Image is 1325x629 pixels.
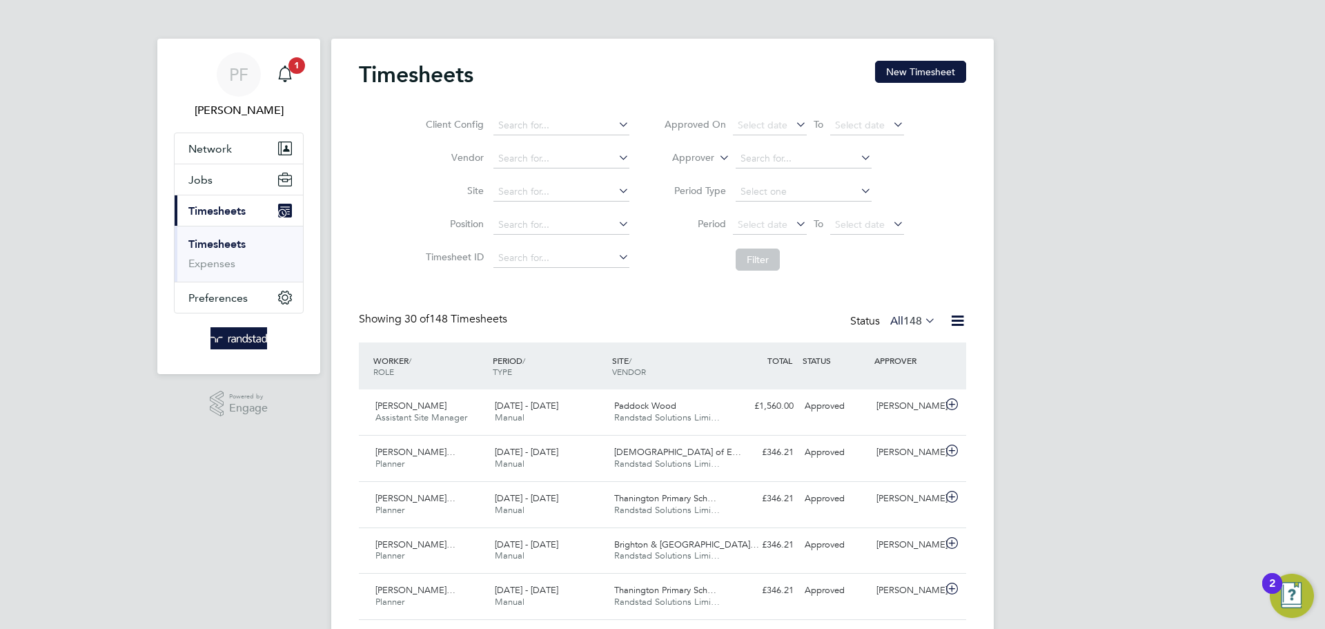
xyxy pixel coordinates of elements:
span: Randstad Solutions Limi… [614,412,720,423]
span: To [809,215,827,233]
div: APPROVER [871,348,943,373]
label: Approver [652,151,714,165]
span: Planner [375,596,404,608]
span: Jobs [188,173,213,186]
span: [DATE] - [DATE] [495,584,558,596]
div: Approved [799,487,871,510]
div: PERIOD [489,348,609,384]
span: Assistant Site Manager [375,412,467,423]
span: PF [229,66,248,84]
input: Search for... [493,149,629,168]
span: Randstad Solutions Limi… [614,550,720,561]
input: Search for... [493,182,629,202]
span: Network [188,142,232,155]
span: Randstad Solutions Limi… [614,458,720,470]
span: TYPE [493,366,512,377]
span: Manual [495,550,524,561]
span: [DATE] - [DATE] [495,539,558,550]
span: [DEMOGRAPHIC_DATA] of E… [614,446,741,458]
div: £1,560.00 [727,395,799,418]
a: Powered byEngage [210,391,268,417]
label: Site [422,184,484,197]
span: To [809,115,827,133]
div: [PERSON_NAME] [871,441,943,464]
span: Engage [229,403,268,414]
div: [PERSON_NAME] [871,534,943,557]
span: Manual [495,412,524,423]
span: Thanington Primary Sch… [614,492,716,504]
div: Status [850,312,939,331]
nav: Main navigation [157,39,320,374]
a: 1 [271,52,299,97]
span: [DATE] - [DATE] [495,400,558,412]
span: Select date [738,119,787,131]
label: Position [422,217,484,230]
span: / [409,355,411,366]
a: Timesheets [188,238,246,251]
div: SITE [609,348,728,384]
div: £346.21 [727,579,799,602]
span: Select date [738,218,787,231]
span: VENDOR [612,366,646,377]
span: [PERSON_NAME]… [375,539,455,550]
span: [PERSON_NAME]… [375,584,455,596]
input: Search for... [493,215,629,235]
div: £346.21 [727,441,799,464]
span: Manual [495,458,524,470]
div: Approved [799,579,871,602]
a: Expenses [188,257,235,270]
div: [PERSON_NAME] [871,395,943,418]
div: STATUS [799,348,871,373]
span: Paddock Wood [614,400,676,412]
span: TOTAL [767,355,792,366]
div: Approved [799,441,871,464]
span: 1 [288,57,305,74]
span: 30 of [404,312,429,326]
label: Approved On [664,118,726,130]
a: Go to home page [174,327,304,349]
button: Open Resource Center, 2 new notifications [1270,574,1314,618]
label: All [890,314,936,328]
span: [PERSON_NAME] [375,400,446,412]
span: [PERSON_NAME]… [375,446,455,458]
button: Timesheets [175,195,303,226]
span: [PERSON_NAME]… [375,492,455,504]
span: / [522,355,525,366]
button: Filter [736,249,780,271]
span: Randstad Solutions Limi… [614,504,720,516]
span: Patrick Farrell [174,102,304,119]
input: Search for... [493,116,629,135]
label: Vendor [422,151,484,164]
label: Period Type [664,184,726,197]
span: Timesheets [188,204,246,217]
span: Planner [375,458,404,470]
span: 148 Timesheets [404,312,507,326]
span: ROLE [373,366,394,377]
label: Timesheet ID [422,251,484,263]
span: Brighton & [GEOGRAPHIC_DATA]… [614,539,759,550]
span: Planner [375,504,404,516]
span: Manual [495,504,524,516]
h2: Timesheets [359,61,473,88]
span: Select date [835,218,885,231]
div: £346.21 [727,487,799,510]
span: Preferences [188,291,248,304]
span: 148 [903,314,922,328]
div: Showing [359,312,510,327]
div: WORKER [370,348,489,384]
span: Powered by [229,391,268,403]
span: [DATE] - [DATE] [495,446,558,458]
label: Period [664,217,726,230]
a: PF[PERSON_NAME] [174,52,304,119]
div: £346.21 [727,534,799,557]
button: New Timesheet [875,61,966,83]
span: Manual [495,596,524,608]
div: [PERSON_NAME] [871,579,943,602]
span: Select date [835,119,885,131]
button: Jobs [175,164,303,195]
div: [PERSON_NAME] [871,487,943,510]
img: randstad-logo-retina.png [210,327,268,349]
input: Select one [736,182,872,202]
span: Thanington Primary Sch… [614,584,716,596]
span: [DATE] - [DATE] [495,492,558,504]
